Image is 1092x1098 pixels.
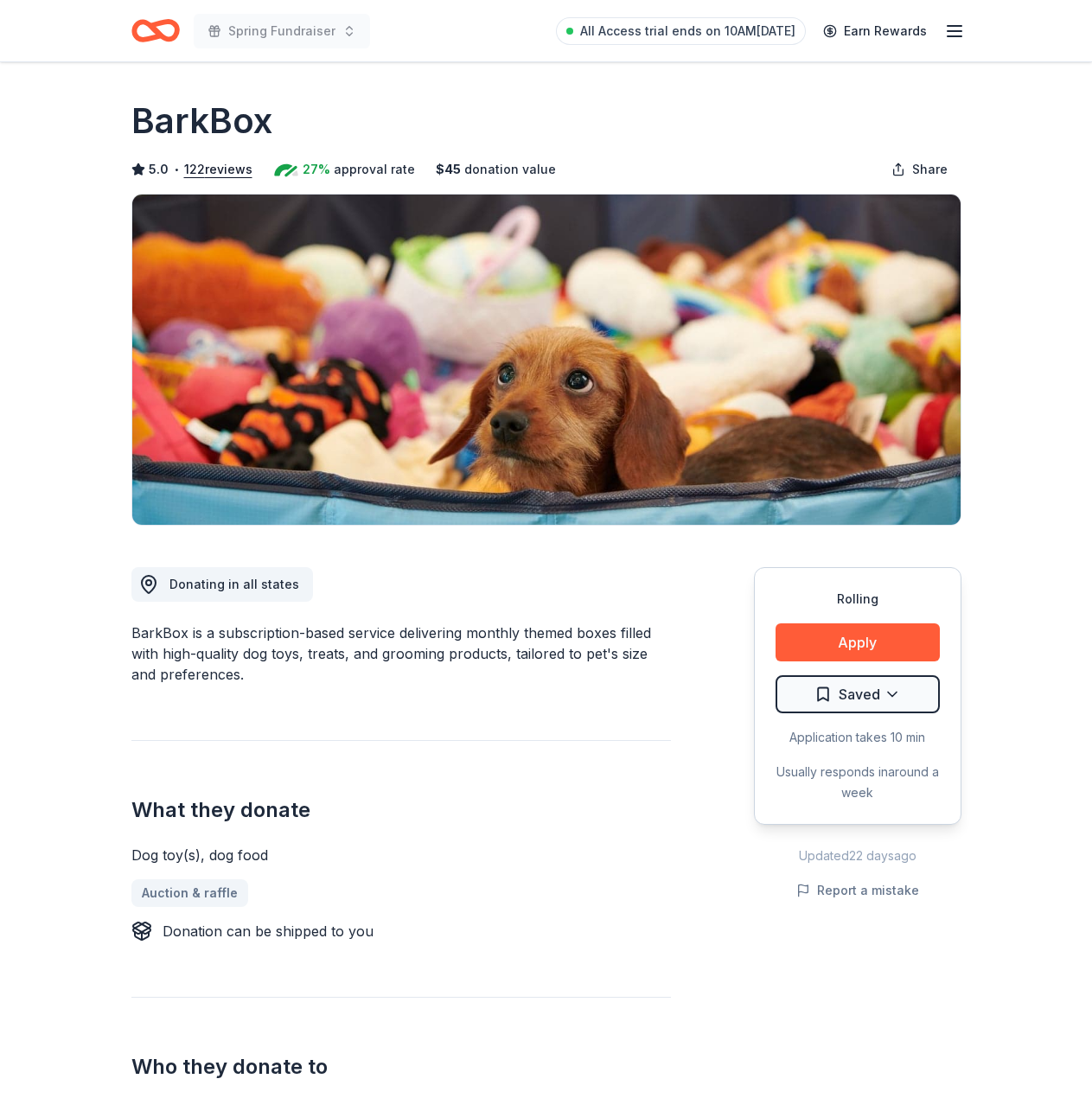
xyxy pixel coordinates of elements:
[228,21,335,41] span: Spring Fundraiser
[556,17,806,45] a: All Access trial ends on 10AM[DATE]
[184,159,252,180] button: 122reviews
[131,845,671,865] div: Dog toy(s), dog food
[878,152,961,187] button: Share
[131,622,671,685] div: BarkBox is a subscription-based service delivering monthly themed boxes filled with high-quality ...
[813,16,937,47] a: Earn Rewards
[131,796,671,824] h2: What they donate
[839,683,880,705] span: Saved
[173,163,179,176] span: •
[754,846,961,866] div: Updated 22 days ago
[163,921,374,942] div: Donation can be shipped to you
[131,879,248,907] a: Auction & raffle
[776,762,940,803] div: Usually responds in around a week
[131,97,272,145] h1: BarkBox
[131,10,180,51] a: Home
[464,159,556,180] span: donation value
[776,589,940,610] div: Rolling
[796,880,919,901] button: Report a mistake
[776,623,940,661] button: Apply
[149,159,169,180] span: 5.0
[169,577,299,591] span: Donating in all states
[912,159,948,180] span: Share
[132,195,961,525] img: Image for BarkBox
[776,675,940,713] button: Saved
[580,21,795,41] span: All Access trial ends on 10AM[DATE]
[194,14,370,48] button: Spring Fundraiser
[131,1053,671,1081] h2: Who they donate to
[436,159,461,180] span: $ 45
[303,159,330,180] span: 27%
[776,727,940,748] div: Application takes 10 min
[334,159,415,180] span: approval rate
